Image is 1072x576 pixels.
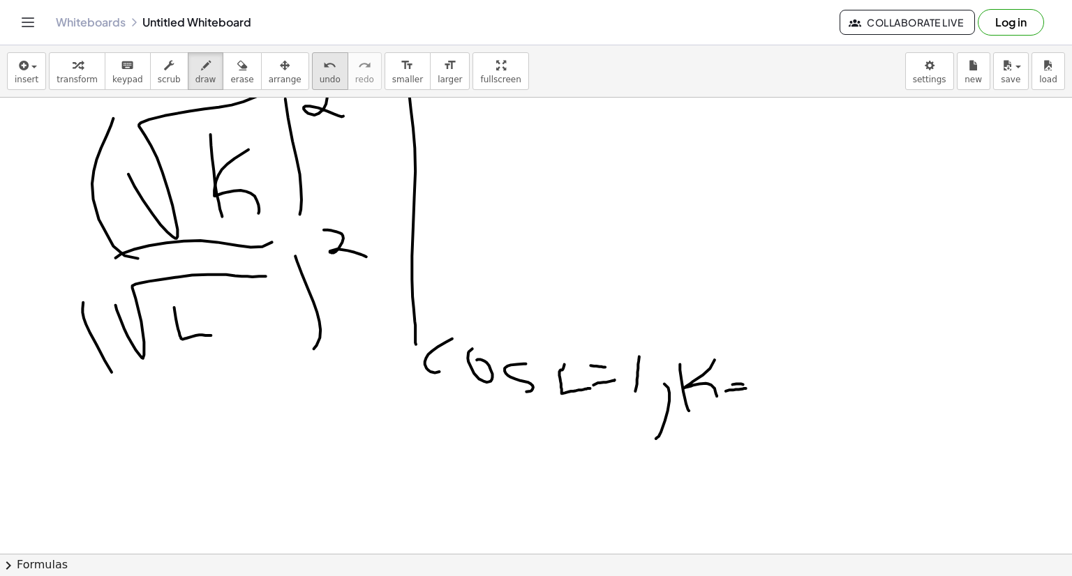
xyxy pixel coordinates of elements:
span: erase [230,75,253,84]
button: arrange [261,52,309,90]
button: Log in [978,9,1044,36]
span: keypad [112,75,143,84]
button: keyboardkeypad [105,52,151,90]
button: format_sizesmaller [385,52,431,90]
span: save [1001,75,1020,84]
button: Toggle navigation [17,11,39,33]
span: draw [195,75,216,84]
button: undoundo [312,52,348,90]
span: redo [355,75,374,84]
button: scrub [150,52,188,90]
i: undo [323,57,336,74]
span: load [1039,75,1057,84]
button: fullscreen [472,52,528,90]
span: fullscreen [480,75,521,84]
button: transform [49,52,105,90]
button: redoredo [348,52,382,90]
button: erase [223,52,261,90]
span: larger [438,75,462,84]
a: Whiteboards [56,15,126,29]
button: insert [7,52,46,90]
span: smaller [392,75,423,84]
span: settings [913,75,946,84]
span: new [965,75,982,84]
span: transform [57,75,98,84]
button: settings [905,52,954,90]
i: format_size [443,57,456,74]
button: draw [188,52,224,90]
button: load [1032,52,1065,90]
span: arrange [269,75,301,84]
span: undo [320,75,341,84]
i: redo [358,57,371,74]
button: format_sizelarger [430,52,470,90]
span: Collaborate Live [851,16,963,29]
button: save [993,52,1029,90]
i: format_size [401,57,414,74]
span: insert [15,75,38,84]
button: new [957,52,990,90]
i: keyboard [121,57,134,74]
button: Collaborate Live [840,10,975,35]
span: scrub [158,75,181,84]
